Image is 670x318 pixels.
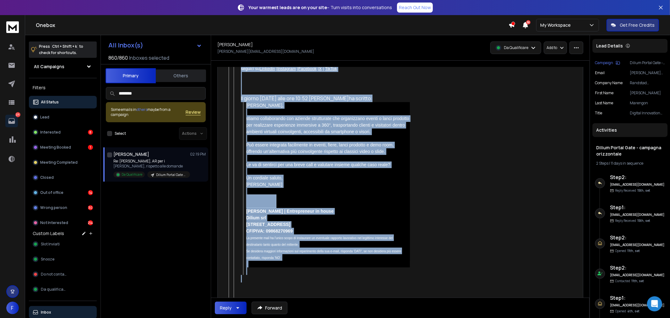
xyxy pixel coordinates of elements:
[637,218,650,223] span: 15th, set
[29,283,97,296] button: Da qualificare
[630,111,665,116] p: Digital Innovation Manager
[36,21,509,29] h1: Onebox
[620,22,655,28] p: Get Free Credits
[106,68,156,83] button: Primary
[610,204,665,211] h6: Step 1 :
[41,287,67,292] span: Da qualificare
[259,66,275,71] span: Linkedin
[186,109,201,115] button: Review
[6,302,19,314] button: F
[246,115,410,135] div: stiamo collaborando con aziende strutturate che organizzano eventi o lanci prodotto per realizzar...
[5,115,18,127] a: 271
[29,253,97,266] button: Snooze
[34,63,64,70] h1: All Campaigns
[627,309,640,313] span: 4th, set
[29,126,97,139] button: Interested8
[136,107,147,112] span: others
[40,190,63,195] p: Out of office
[630,101,665,106] p: Marengon
[319,65,322,72] a: X
[318,66,319,71] span: |
[215,302,247,314] button: Reply
[610,243,665,247] h6: [EMAIL_ADDRESS][DOMAIN_NAME]
[298,66,317,71] span: Facebook
[246,209,283,214] span: [PERSON_NAME]
[15,112,20,117] p: 271
[248,4,392,11] p: – Turn visits into conversations
[220,305,232,311] div: Reply
[88,130,93,135] div: 8
[630,90,665,96] p: [PERSON_NAME]
[40,130,61,135] p: Interested
[630,80,665,85] p: Randstad [GEOGRAPHIC_DATA]
[547,45,557,50] p: Add to
[51,43,78,50] span: Ctrl + Shift + k
[41,310,51,315] p: Inbox
[276,66,277,71] span: |
[607,19,659,31] button: Get Free Credits
[595,60,613,65] p: Campaign
[29,201,97,214] button: Wrong person30
[540,22,573,28] p: My Workspace
[592,123,667,137] div: Activities
[647,296,662,311] div: Open Intercom Messenger
[610,234,665,241] h6: Step 2 :
[40,220,68,225] p: Not Interested
[29,83,97,92] h3: Filters
[504,45,528,50] p: Da Qualificare
[298,65,317,72] a: Facebook
[40,205,67,210] p: Wrong person
[108,42,143,48] h1: All Inbox(s)
[29,217,97,229] button: Not Interested214
[156,69,206,83] button: Others
[217,41,253,48] h1: [PERSON_NAME]
[40,175,54,180] p: Closed
[284,209,334,214] strong: | Entrepreneur in house
[596,43,623,49] p: Lead Details
[277,65,296,72] a: Instagram
[610,264,665,271] h6: Step 2 :
[6,21,19,33] img: logo
[595,90,613,96] p: First Name
[610,173,665,181] h6: Step 2 :
[29,186,97,199] button: Out of office14
[29,111,97,123] button: Lead
[40,115,49,120] p: Lead
[595,111,602,116] p: title
[595,101,613,106] p: Last Name
[113,164,189,169] p: [PERSON_NAME], rispetto alle domande
[611,161,643,166] span: 11 days in sequence
[39,43,83,56] p: Press to check for shortcuts.
[595,70,605,75] p: Email
[615,188,650,193] p: Reply Received
[29,171,97,184] button: Closed
[610,212,665,217] h6: [EMAIL_ADDRESS][DOMAIN_NAME]
[41,242,60,247] span: Slot Inviati
[190,152,206,157] p: 02:19 PM
[103,39,207,52] button: All Inbox(s)
[259,65,275,72] a: Linkedin
[29,238,97,250] button: Slot Inviati
[297,66,298,71] span: |
[88,205,93,210] div: 30
[88,145,93,150] div: 1
[129,54,169,62] h3: Inboxes selected
[596,161,664,166] div: |
[41,257,54,262] span: Snooze
[397,3,433,13] a: Reach Out Now
[40,145,71,150] p: Meeting Booked
[246,249,401,260] span: Se desidera maggiori informazioni sul reperimento della sua e-mail, risponda 'DATI', se non desid...
[122,172,142,177] p: Da Qualificare
[246,215,293,233] span: Dilium srl [STREET_ADDRESS] CF/PIVA: 09868270969
[631,279,644,283] span: 11th, set
[610,303,665,308] h6: [EMAIL_ADDRESS][DOMAIN_NAME]
[113,151,149,157] h1: [PERSON_NAME]
[615,218,650,223] p: Reply Received
[637,188,650,193] span: 15th, set
[241,66,259,71] span: seguici su
[33,230,64,237] h3: Custom Labels
[630,70,665,75] p: [PERSON_NAME][EMAIL_ADDRESS][DOMAIN_NAME]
